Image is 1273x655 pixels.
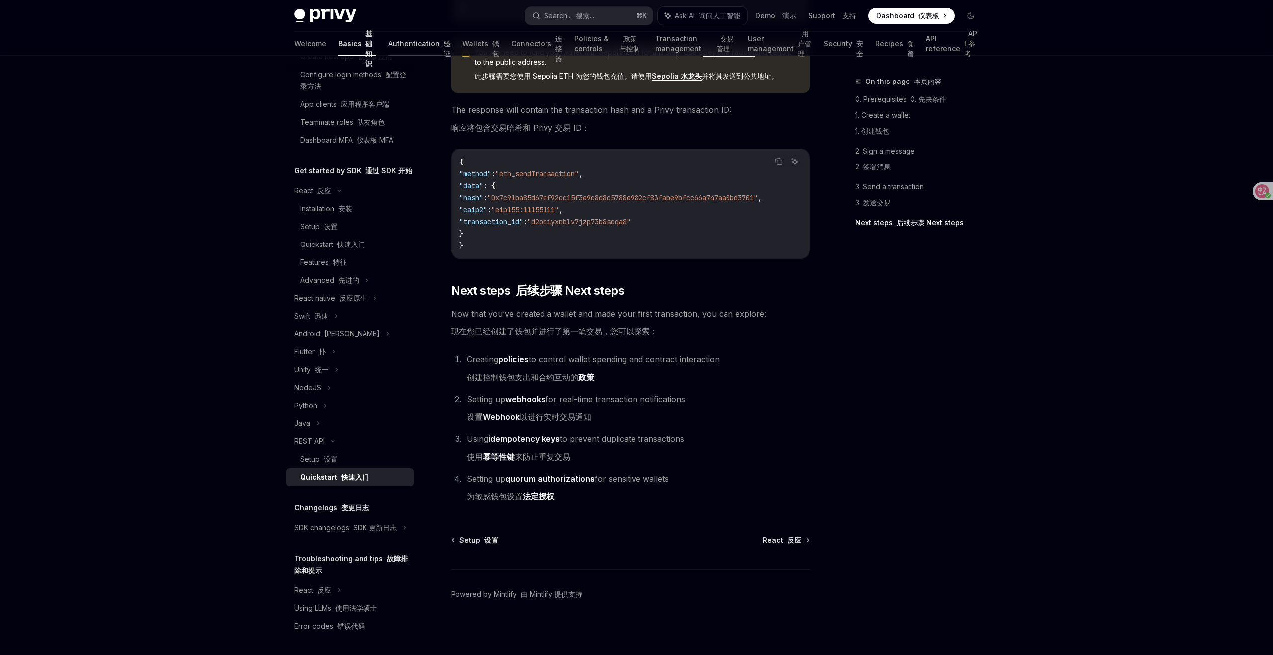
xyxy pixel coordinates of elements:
span: : [491,169,495,178]
span: Ask AI [675,11,740,21]
font: 0. 先决条件 [910,95,946,103]
a: Quickstart 快速入门 [286,236,414,253]
a: Next steps 后续步骤 Next steps [855,215,987,231]
span: : [523,217,527,226]
button: Ask AI 询问人工智能 [658,7,747,25]
a: Configure login methods 配置登录方法 [286,66,414,95]
font: 现在您已经创建了钱包并进行了第一笔交易，您可以探索： [451,327,658,336]
font: 特征 [333,258,347,266]
font: 1. 创建钱包 [855,127,889,135]
span: "d2obiyxnblv7jzp73b8scqa8" [527,217,631,226]
div: REST API [294,435,325,447]
font: [PERSON_NAME] [324,329,380,338]
a: Authentication 验证 [388,32,451,56]
font: 迅速 [314,312,328,320]
a: Recipes 食谱 [875,32,914,56]
a: Powered by Mintlify 由 Mintlify 提供支持 [451,589,582,599]
font: 3. 发送交易 [855,198,891,207]
a: Policies & controls 政策与控制 [574,32,643,56]
font: 快速入门 [341,473,369,481]
a: 法定授权 [523,491,554,502]
a: idempotency keys [488,434,560,444]
span: : [483,193,487,202]
div: NodeJS [294,382,321,394]
font: 设置 [484,536,498,544]
div: React native [294,292,367,304]
span: : [487,205,491,214]
font: 通过 SDK 开始 [365,166,412,175]
li: Using to prevent duplicate transactions [464,432,810,468]
div: Advanced [300,274,359,286]
a: Error codes 错误代码 [286,617,414,635]
font: 安全 [856,39,863,58]
img: dark logo [294,9,356,23]
a: Teammate roles 队友角色 [286,113,414,131]
font: 询问人工智能 [699,11,740,20]
font: 演示 [782,11,796,20]
button: Ask AI [788,155,801,168]
a: Quickstart 快速入门 [286,468,414,486]
span: On this page [865,76,942,87]
button: Search... 搜索...⌘K [525,7,653,25]
span: Now that you’ve created a wallet and made your first transaction, you can explore: [451,307,810,342]
font: 统一 [315,365,329,374]
font: 交易管理 [716,34,734,53]
font: 设置 以进行实时交易通知 [467,412,591,422]
a: 3. Send a transaction3. 发送交易 [855,179,987,215]
span: "transaction_id" [459,217,523,226]
span: Dashboard [876,11,939,21]
a: Installation 安装 [286,200,414,218]
span: : { [483,181,495,190]
a: Webhook [483,412,520,422]
a: Support 支持 [808,11,856,21]
a: Setup 设置 [286,450,414,468]
div: Installation [300,203,352,215]
font: 使用 来防止重复交易 [467,452,570,462]
span: , [559,205,563,214]
a: Wallets 钱包 [462,32,499,56]
div: Configure login methods [300,69,408,92]
font: 设置 [324,455,338,463]
li: Creating to control wallet spending and contract interaction [464,352,810,388]
font: 反应原生 [339,294,367,302]
div: Android [294,328,380,340]
a: policies [498,354,529,365]
font: 搜索... [576,11,594,20]
span: You will need to fund your wallet with Sepolia ETH for this step. Use a and send it to the public... [475,47,800,85]
a: Setup 设置 [452,535,498,545]
font: 先进的 [338,276,359,284]
font: 2. 签署消息 [855,163,891,171]
font: 应用程序客户端 [341,100,389,108]
font: 变更日志 [341,503,369,512]
font: 反应 [317,586,331,594]
div: Using LLMs [294,602,377,614]
font: 政策与控制 [619,34,640,53]
a: App clients 应用程序客户端 [286,95,414,113]
font: 用户管理 [798,29,812,58]
font: 钱包 [492,39,499,58]
font: 设置 [324,222,338,231]
font: 反应 [787,536,801,544]
font: 快速入门 [337,240,365,248]
span: Next steps [451,283,624,299]
div: React [294,185,331,197]
span: , [758,193,762,202]
a: quorum authorizations [505,474,595,484]
div: Quickstart [300,239,365,250]
font: 仪表板 [918,11,939,20]
div: Java [294,417,310,429]
font: 验证 [444,39,451,58]
span: } [459,241,463,250]
div: Setup [300,221,338,233]
a: Basics 基础知识 [338,32,376,56]
span: "method" [459,169,491,178]
font: 由 Mintlify 提供支持 [521,590,582,598]
font: 后续步骤 Next steps [897,218,964,227]
span: { [459,158,463,166]
a: Connectors 连接器 [511,32,562,56]
div: Features [300,256,347,268]
font: 食谱 [907,39,914,58]
font: API 参考 [964,29,977,58]
span: } [459,229,463,238]
button: Toggle dark mode [963,8,979,24]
